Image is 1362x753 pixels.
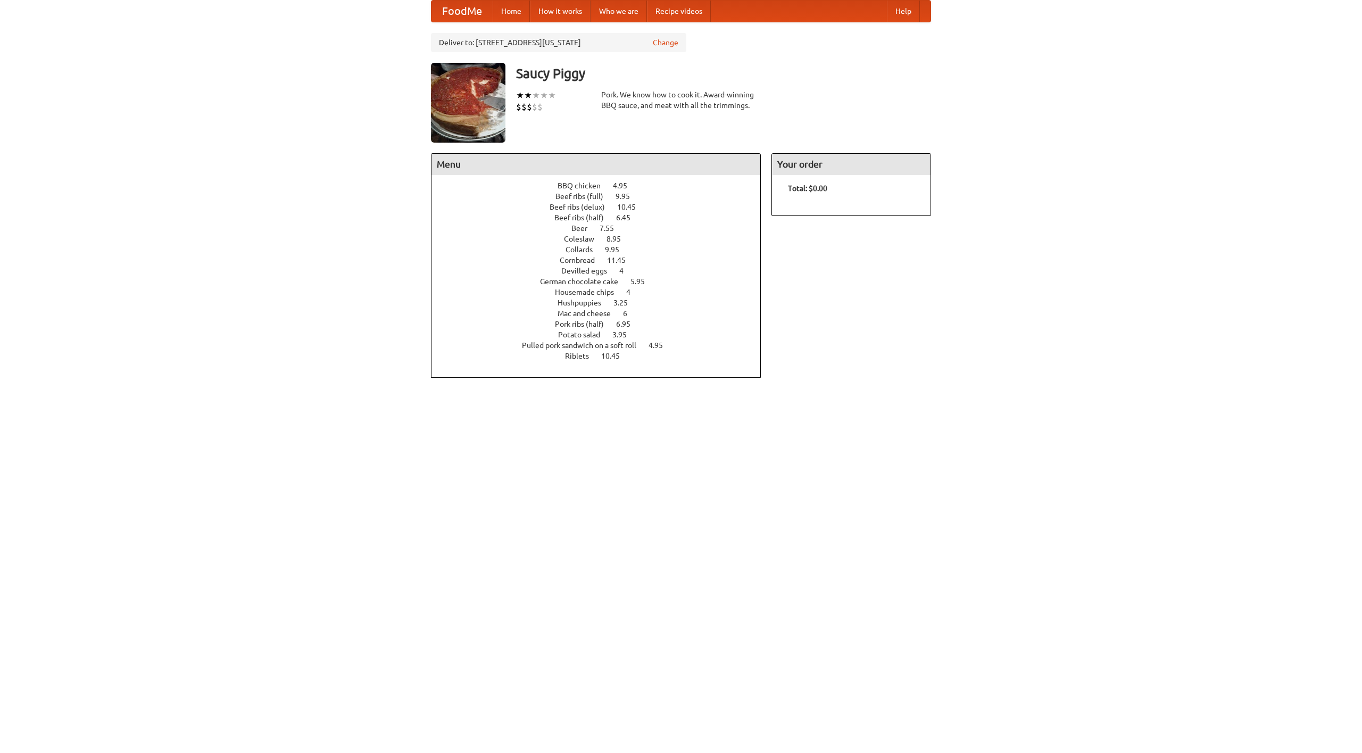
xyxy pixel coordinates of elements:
span: Mac and cheese [558,309,621,318]
li: $ [521,101,527,113]
li: $ [527,101,532,113]
span: Potato salad [558,330,611,339]
span: Beer [571,224,598,233]
a: Pork ribs (half) 6.95 [555,320,650,328]
span: 4 [619,267,634,275]
a: BBQ chicken 4.95 [558,181,647,190]
li: ★ [516,89,524,101]
a: FoodMe [431,1,493,22]
span: 9.95 [605,245,630,254]
li: $ [532,101,537,113]
span: Pulled pork sandwich on a soft roll [522,341,647,350]
span: Coleslaw [564,235,605,243]
a: Beef ribs (half) 6.45 [554,213,650,222]
a: German chocolate cake 5.95 [540,277,665,286]
a: Hushpuppies 3.25 [558,299,647,307]
a: Beer 7.55 [571,224,634,233]
a: Pulled pork sandwich on a soft roll 4.95 [522,341,683,350]
span: Collards [566,245,603,254]
a: Mac and cheese 6 [558,309,647,318]
a: Collards 9.95 [566,245,639,254]
b: Total: $0.00 [788,184,827,193]
span: Pork ribs (half) [555,320,614,328]
a: How it works [530,1,591,22]
span: 5.95 [630,277,655,286]
span: 4 [626,288,641,296]
span: 3.95 [612,330,637,339]
span: BBQ chicken [558,181,611,190]
a: Potato salad 3.95 [558,330,646,339]
span: Hushpuppies [558,299,612,307]
span: 4.95 [649,341,674,350]
span: Beef ribs (full) [555,192,614,201]
div: Pork. We know how to cook it. Award-winning BBQ sauce, and meat with all the trimmings. [601,89,761,111]
span: Devilled eggs [561,267,618,275]
a: Change [653,37,678,48]
span: 6.45 [616,213,641,222]
a: Coleslaw 8.95 [564,235,641,243]
span: Beef ribs (half) [554,213,614,222]
span: 4.95 [613,181,638,190]
a: Devilled eggs 4 [561,267,643,275]
span: 6 [623,309,638,318]
h4: Your order [772,154,931,175]
span: 10.45 [617,203,646,211]
a: Cornbread 11.45 [560,256,645,264]
span: 7.55 [600,224,625,233]
span: Housemade chips [555,288,625,296]
span: Riblets [565,352,600,360]
span: 10.45 [601,352,630,360]
li: $ [537,101,543,113]
span: 9.95 [616,192,641,201]
h4: Menu [431,154,760,175]
div: Deliver to: [STREET_ADDRESS][US_STATE] [431,33,686,52]
span: 11.45 [607,256,636,264]
span: 3.25 [613,299,638,307]
a: Help [887,1,920,22]
li: ★ [524,89,532,101]
a: Beef ribs (full) 9.95 [555,192,650,201]
a: Beef ribs (delux) 10.45 [550,203,655,211]
li: $ [516,101,521,113]
span: 8.95 [607,235,632,243]
span: Beef ribs (delux) [550,203,616,211]
h3: Saucy Piggy [516,63,931,84]
a: Recipe videos [647,1,711,22]
li: ★ [532,89,540,101]
li: ★ [540,89,548,101]
a: Housemade chips 4 [555,288,650,296]
img: angular.jpg [431,63,505,143]
li: ★ [548,89,556,101]
span: German chocolate cake [540,277,629,286]
a: Who we are [591,1,647,22]
span: Cornbread [560,256,605,264]
span: 6.95 [616,320,641,328]
a: Riblets 10.45 [565,352,640,360]
a: Home [493,1,530,22]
